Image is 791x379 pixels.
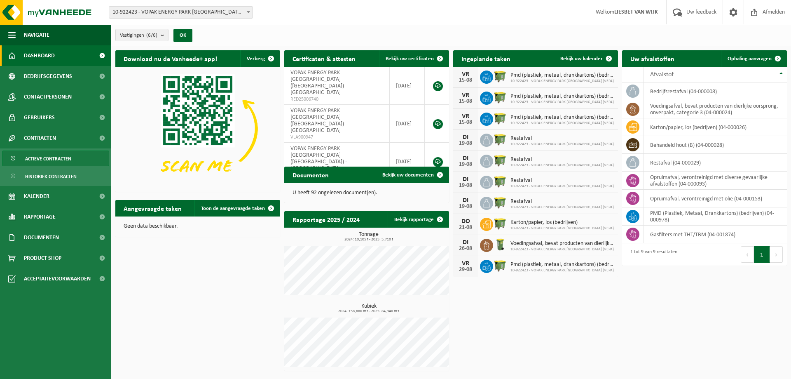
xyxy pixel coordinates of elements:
[2,151,109,166] a: Actieve contracten
[24,268,91,289] span: Acceptatievoorwaarden
[284,211,368,227] h2: Rapportage 2025 / 2024
[728,56,772,61] span: Ophaling aanvragen
[390,105,425,143] td: [DATE]
[644,226,787,243] td: gasfilters met THT/TBM (04-001874)
[493,153,507,167] img: WB-1100-HPE-GN-50
[288,232,449,242] h3: Tonnage
[457,239,474,246] div: DI
[493,111,507,125] img: WB-1100-HPE-GN-50
[457,183,474,188] div: 19-08
[201,206,265,211] span: Toon de aangevraagde taken
[24,87,72,107] span: Contactpersonen
[626,245,677,264] div: 1 tot 9 van 9 resultaten
[390,143,425,181] td: [DATE]
[510,79,614,84] span: 10-922423 - VOPAK ENERGY PARK [GEOGRAPHIC_DATA] (VEPA)
[754,246,770,263] button: 1
[457,260,474,267] div: VR
[382,172,434,178] span: Bekijk uw documenten
[457,218,474,225] div: DO
[24,25,49,45] span: Navigatie
[457,176,474,183] div: DI
[510,184,614,189] span: 10-922423 - VOPAK ENERGY PARK [GEOGRAPHIC_DATA] (VEPA)
[109,7,253,18] span: 10-922423 - VOPAK ENERGY PARK ANTWERP (VEPA) - ANTWERPEN
[510,205,614,210] span: 10-922423 - VOPAK ENERGY PARK [GEOGRAPHIC_DATA] (VEPA)
[115,50,225,66] h2: Download nu de Vanheede+ app!
[290,146,347,172] span: VOPAK ENERGY PARK [GEOGRAPHIC_DATA] ([GEOGRAPHIC_DATA]) - [GEOGRAPHIC_DATA]
[288,238,449,242] span: 2024: 10,105 t - 2025: 5,710 t
[510,198,614,205] span: Restafval
[284,50,364,66] h2: Certificaten & attesten
[146,33,157,38] count: (6/6)
[386,56,434,61] span: Bekijk uw certificaten
[644,118,787,136] td: karton/papier, los (bedrijven) (04-000026)
[25,169,77,184] span: Historiek contracten
[457,197,474,204] div: DI
[644,154,787,172] td: restafval (04-000029)
[560,56,603,61] span: Bekijk uw kalender
[290,96,383,103] span: RED25006740
[173,29,192,42] button: OK
[721,50,786,67] a: Ophaling aanvragen
[644,100,787,118] td: voedingsafval, bevat producten van dierlijke oorsprong, onverpakt, categorie 3 (04-000024)
[457,225,474,231] div: 21-08
[24,207,56,227] span: Rapportage
[457,78,474,83] div: 15-08
[24,45,55,66] span: Dashboard
[493,238,507,252] img: WB-0140-HPE-GN-50
[115,67,280,191] img: Download de VHEPlus App
[457,267,474,273] div: 29-08
[510,163,614,168] span: 10-922423 - VOPAK ENERGY PARK [GEOGRAPHIC_DATA] (VEPA)
[115,29,168,41] button: Vestigingen(6/6)
[510,261,614,268] span: Pmd (plastiek, metaal, drankkartons) (bedrijven)
[510,100,614,105] span: 10-922423 - VOPAK ENERGY PARK [GEOGRAPHIC_DATA] (VEPA)
[510,247,614,252] span: 10-922423 - VOPAK ENERGY PARK [GEOGRAPHIC_DATA] (VEPA)
[290,134,383,141] span: VLA900947
[493,217,507,231] img: WB-1100-HPE-GN-50
[390,67,425,105] td: [DATE]
[741,246,754,263] button: Previous
[240,50,279,67] button: Verberg
[293,190,441,196] p: U heeft 92 ongelezen document(en).
[24,248,61,268] span: Product Shop
[554,50,617,67] a: Bekijk uw kalender
[24,227,59,248] span: Documenten
[493,259,507,273] img: WB-1100-HPE-GN-50
[24,66,72,87] span: Bedrijfsgegevens
[510,156,614,163] span: Restafval
[115,200,190,216] h2: Aangevraagde taken
[24,186,49,207] span: Kalender
[2,168,109,184] a: Historiek contracten
[457,204,474,210] div: 19-08
[376,167,448,183] a: Bekijk uw documenten
[510,114,614,121] span: Pmd (plastiek, metaal, drankkartons) (bedrijven)
[388,211,448,228] a: Bekijk rapportage
[493,174,507,188] img: WB-1100-HPE-GN-50
[120,29,157,42] span: Vestigingen
[510,135,614,142] span: Restafval
[510,142,614,147] span: 10-922423 - VOPAK ENERGY PARK [GEOGRAPHIC_DATA] (VEPA)
[622,50,683,66] h2: Uw afvalstoffen
[493,195,507,210] img: WB-1100-HPE-GN-50
[493,132,507,146] img: WB-1100-HPE-GN-50
[24,128,56,148] span: Contracten
[457,71,474,78] div: VR
[194,200,279,217] a: Toon de aangevraagde taken
[770,246,783,263] button: Next
[644,190,787,207] td: opruimafval, verontreinigd met olie (04-000153)
[457,120,474,125] div: 15-08
[650,71,674,78] span: Afvalstof
[290,108,347,134] span: VOPAK ENERGY PARK [GEOGRAPHIC_DATA] ([GEOGRAPHIC_DATA]) - [GEOGRAPHIC_DATA]
[457,246,474,252] div: 26-08
[24,107,55,128] span: Gebruikers
[457,134,474,141] div: DI
[510,72,614,79] span: Pmd (plastiek, metaal, drankkartons) (bedrijven)
[510,240,614,247] span: Voedingsafval, bevat producten van dierlijke oorsprong, onverpakt, categorie 3
[109,6,253,19] span: 10-922423 - VOPAK ENERGY PARK ANTWERP (VEPA) - ANTWERPEN
[493,69,507,83] img: WB-1100-HPE-GN-50
[379,50,448,67] a: Bekijk uw certificaten
[457,162,474,167] div: 19-08
[510,268,614,273] span: 10-922423 - VOPAK ENERGY PARK [GEOGRAPHIC_DATA] (VEPA)
[124,224,272,229] p: Geen data beschikbaar.
[510,121,614,126] span: 10-922423 - VOPAK ENERGY PARK [GEOGRAPHIC_DATA] (VEPA)
[493,90,507,104] img: WB-1100-HPE-GN-50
